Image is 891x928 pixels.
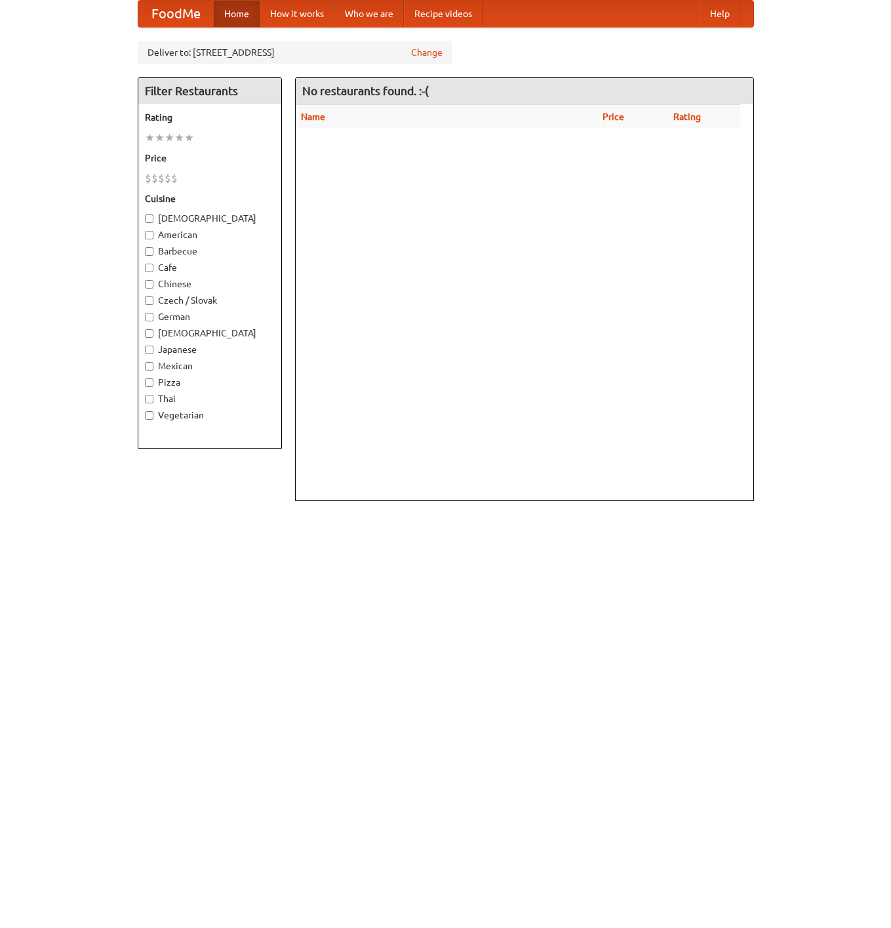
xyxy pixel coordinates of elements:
[165,171,171,186] li: $
[145,214,153,223] input: [DEMOGRAPHIC_DATA]
[145,212,275,225] label: [DEMOGRAPHIC_DATA]
[145,362,153,371] input: Mexican
[184,131,194,145] li: ★
[145,310,275,323] label: German
[145,277,275,291] label: Chinese
[700,1,740,27] a: Help
[404,1,483,27] a: Recipe videos
[145,376,275,389] label: Pizza
[145,411,153,420] input: Vegetarian
[145,245,275,258] label: Barbecue
[145,294,275,307] label: Czech / Slovak
[673,111,701,122] a: Rating
[411,46,443,59] a: Change
[145,359,275,373] label: Mexican
[334,1,404,27] a: Who we are
[145,313,153,321] input: German
[145,264,153,272] input: Cafe
[145,131,155,145] li: ★
[145,327,275,340] label: [DEMOGRAPHIC_DATA]
[145,346,153,354] input: Japanese
[145,395,153,403] input: Thai
[145,296,153,305] input: Czech / Slovak
[155,131,165,145] li: ★
[145,261,275,274] label: Cafe
[145,171,151,186] li: $
[138,1,214,27] a: FoodMe
[260,1,334,27] a: How it works
[214,1,260,27] a: Home
[301,111,325,122] a: Name
[145,247,153,256] input: Barbecue
[302,85,429,97] ng-pluralize: No restaurants found. :-(
[145,409,275,422] label: Vegetarian
[145,228,275,241] label: American
[158,171,165,186] li: $
[145,231,153,239] input: American
[171,171,178,186] li: $
[145,378,153,387] input: Pizza
[138,41,452,64] div: Deliver to: [STREET_ADDRESS]
[151,171,158,186] li: $
[145,192,275,205] h5: Cuisine
[145,343,275,356] label: Japanese
[145,151,275,165] h5: Price
[174,131,184,145] li: ★
[145,111,275,124] h5: Rating
[138,78,281,104] h4: Filter Restaurants
[145,280,153,289] input: Chinese
[165,131,174,145] li: ★
[145,329,153,338] input: [DEMOGRAPHIC_DATA]
[145,392,275,405] label: Thai
[603,111,624,122] a: Price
